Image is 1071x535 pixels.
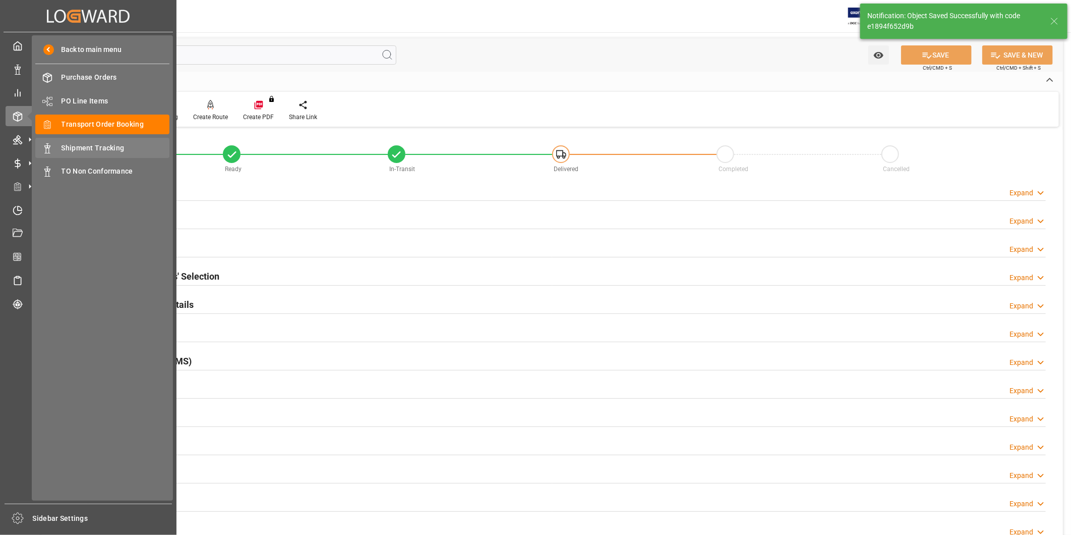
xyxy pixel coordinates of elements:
span: Sidebar Settings [33,513,172,524]
a: PO Line Items [35,91,169,111]
a: My Cockpit [6,36,171,56]
span: TO Non Conformance [62,166,170,177]
span: In-Transit [389,166,415,173]
span: Shipment Tracking [62,143,170,153]
a: Transport Order Booking [35,115,169,134]
span: Back to main menu [54,44,122,55]
div: Create Route [193,113,228,122]
a: Shipment Tracking [35,138,169,157]
a: CO2 Calculator [6,247,171,266]
button: open menu [868,45,889,65]
span: Delivered [554,166,578,173]
a: Timeslot Management V2 [6,200,171,220]
span: Completed [719,166,748,173]
div: Expand [1009,329,1033,340]
a: Sailing Schedules [6,271,171,290]
span: Ctrl/CMD + Shift + S [996,64,1041,72]
span: Purchase Orders [62,72,170,83]
div: Share Link [289,113,317,122]
div: Expand [1009,273,1033,283]
div: Expand [1009,470,1033,481]
span: PO Line Items [62,96,170,106]
span: Ready [225,166,242,173]
a: Data Management [6,59,171,79]
div: Notification: Object Saved Successfully with code e1894f652d9b [867,11,1041,32]
div: Expand [1009,301,1033,311]
img: Exertis%20JAM%20-%20Email%20Logo.jpg_1722504956.jpg [848,8,883,25]
button: SAVE & NEW [982,45,1053,65]
button: SAVE [901,45,972,65]
a: My Reports [6,83,171,102]
div: Expand [1009,499,1033,509]
div: Expand [1009,244,1033,255]
div: Expand [1009,216,1033,227]
a: Document Management [6,224,171,243]
div: Expand [1009,442,1033,453]
input: Search Fields [46,45,396,65]
div: Expand [1009,414,1033,424]
div: Expand [1009,188,1033,198]
div: Expand [1009,357,1033,368]
a: Tracking Shipment [6,294,171,313]
span: Cancelled [883,166,910,173]
a: Purchase Orders [35,68,169,87]
div: Expand [1009,386,1033,396]
span: Ctrl/CMD + S [923,64,952,72]
span: Transport Order Booking [62,119,170,130]
a: TO Non Conformance [35,162,169,181]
